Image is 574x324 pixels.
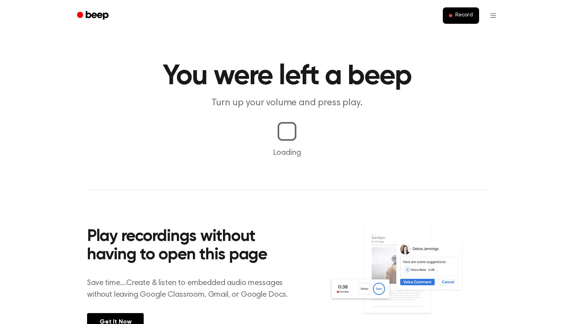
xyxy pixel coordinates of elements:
p: Loading [9,147,565,159]
a: Beep [71,8,116,23]
p: Turn up your volume and press play. [137,97,437,110]
p: Save time....Create & listen to embedded audio messages without leaving Google Classroom, Gmail, ... [87,277,298,301]
button: Open menu [484,6,503,25]
button: Record [443,7,479,24]
h1: You were left a beep [87,62,487,90]
span: Record [455,12,473,19]
h2: Play recordings without having to open this page [87,228,298,265]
